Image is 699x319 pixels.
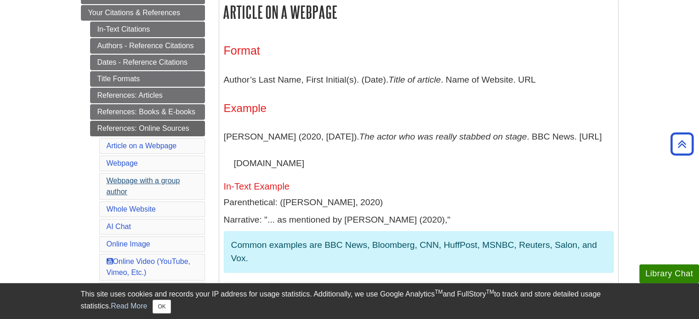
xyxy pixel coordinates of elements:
[224,123,614,176] p: [PERSON_NAME] (2020, [DATE]). . BBC News. [URL][DOMAIN_NAME]
[667,138,697,150] a: Back to Top
[224,213,614,227] p: Narrative: "... as mentioned by [PERSON_NAME] (2020),"
[88,9,180,17] span: Your Citations & References
[90,38,205,54] a: Authors - Reference Citations
[81,5,205,21] a: Your Citations & References
[486,289,494,295] sup: TM
[388,75,441,84] i: Title of article
[90,22,205,37] a: In-Text Citations
[224,196,614,209] p: Parenthetical: ([PERSON_NAME], 2020)
[435,289,443,295] sup: TM
[107,159,138,167] a: Webpage
[639,264,699,283] button: Library Chat
[81,289,619,313] div: This site uses cookies and records your IP address for usage statistics. Additionally, we use Goo...
[90,88,205,103] a: References: Articles
[231,239,606,265] p: Common examples are BBC News, Bloomberg, CNN, HuffPost, MSNBC, Reuters, Salon, and Vox.
[107,142,177,150] a: Article on a Webpage
[90,121,205,136] a: References: Online Sources
[107,177,180,196] a: Webpage with a group author
[153,300,170,313] button: Close
[107,205,156,213] a: Whole Website
[224,44,614,57] h3: Format
[111,302,147,310] a: Read More
[90,71,205,87] a: Title Formats
[224,67,614,93] p: Author’s Last Name, First Initial(s). (Date). . Name of Website. URL
[224,102,614,114] h4: Example
[90,104,205,120] a: References: Books & E-books
[224,181,614,191] h5: In-Text Example
[107,223,131,230] a: AI Chat
[90,55,205,70] a: Dates - Reference Citations
[107,257,190,276] a: Online Video (YouTube, Vimeo, Etc.)
[359,132,527,141] i: The actor who was really stabbed on stage
[107,240,150,248] a: Online Image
